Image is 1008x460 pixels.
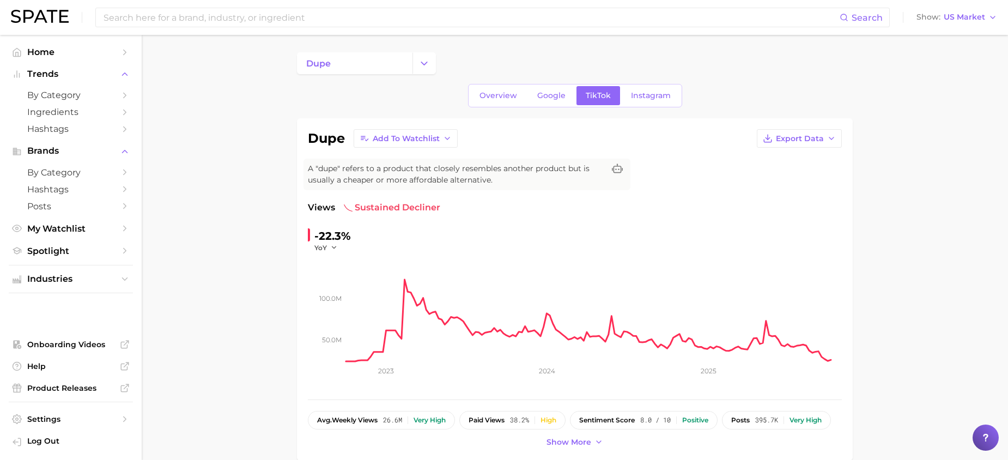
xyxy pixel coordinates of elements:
button: posts395.7kVery high [722,411,831,429]
button: Trends [9,66,133,82]
button: paid views38.2%High [459,411,566,429]
span: 38.2% [510,416,529,424]
tspan: 50.0m [322,336,342,344]
span: Brands [27,146,114,156]
a: My Watchlist [9,220,133,237]
a: Spotlight [9,243,133,259]
a: by Category [9,87,133,104]
span: 26.6m [383,416,402,424]
button: Industries [9,271,133,287]
span: Home [27,47,114,57]
abbr: average [317,416,332,424]
button: sentiment score8.0 / 10Positive [570,411,718,429]
span: US Market [944,14,985,20]
a: Instagram [622,86,680,105]
h1: dupe [308,132,345,145]
div: Very high [414,416,446,424]
span: Ingredients [27,107,114,117]
a: dupe [297,52,412,74]
span: A "dupe" refers to a product that closely resembles another product but is usually a cheaper or m... [308,163,604,186]
span: Product Releases [27,383,114,393]
span: 8.0 / 10 [640,416,671,424]
tspan: 2023 [378,367,394,375]
span: YoY [314,243,327,252]
a: TikTok [576,86,620,105]
span: by Category [27,90,114,100]
a: Log out. Currently logged in with e-mail jenine.guerriero@givaudan.com. [9,433,133,451]
a: Posts [9,198,133,215]
span: weekly views [317,416,378,424]
input: Search here for a brand, industry, or ingredient [102,8,840,27]
div: High [541,416,556,424]
a: Google [528,86,575,105]
span: dupe [306,58,331,69]
img: sustained decliner [344,203,353,212]
tspan: 2025 [701,367,716,375]
a: Ingredients [9,104,133,120]
button: Change Category [412,52,436,74]
span: Instagram [631,91,671,100]
button: Add to Watchlist [354,129,458,148]
span: Search [852,13,883,23]
span: Onboarding Videos [27,340,114,349]
span: Hashtags [27,184,114,195]
span: Spotlight [27,246,114,256]
a: by Category [9,164,133,181]
span: Hashtags [27,124,114,134]
span: My Watchlist [27,223,114,234]
span: Add to Watchlist [373,134,440,143]
a: Home [9,44,133,60]
span: Posts [27,201,114,211]
button: avg.weekly views26.6mVery high [308,411,455,429]
span: paid views [469,416,505,424]
a: Onboarding Videos [9,336,133,353]
a: Product Releases [9,380,133,396]
span: sentiment score [579,416,635,424]
tspan: 100.0m [319,294,342,302]
div: Very high [790,416,822,424]
span: sustained decliner [344,201,440,214]
span: posts [731,416,750,424]
span: Show more [546,438,591,447]
span: Show [916,14,940,20]
tspan: 2024 [539,367,555,375]
span: by Category [27,167,114,178]
a: Hashtags [9,120,133,137]
img: SPATE [11,10,69,23]
span: Help [27,361,114,371]
a: Settings [9,411,133,427]
button: Show more [544,435,606,450]
button: ShowUS Market [914,10,1000,25]
span: Log Out [27,436,124,446]
span: Trends [27,69,114,79]
a: Hashtags [9,181,133,198]
button: YoY [314,243,338,252]
span: Export Data [776,134,824,143]
span: Industries [27,274,114,284]
span: Google [537,91,566,100]
a: Overview [470,86,526,105]
button: Brands [9,143,133,159]
span: Overview [479,91,517,100]
span: Settings [27,414,114,424]
span: Views [308,201,335,214]
span: 395.7k [755,416,778,424]
div: -22.3% [314,227,351,245]
a: Help [9,358,133,374]
span: TikTok [586,91,611,100]
div: Positive [682,416,708,424]
button: Export Data [757,129,842,148]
